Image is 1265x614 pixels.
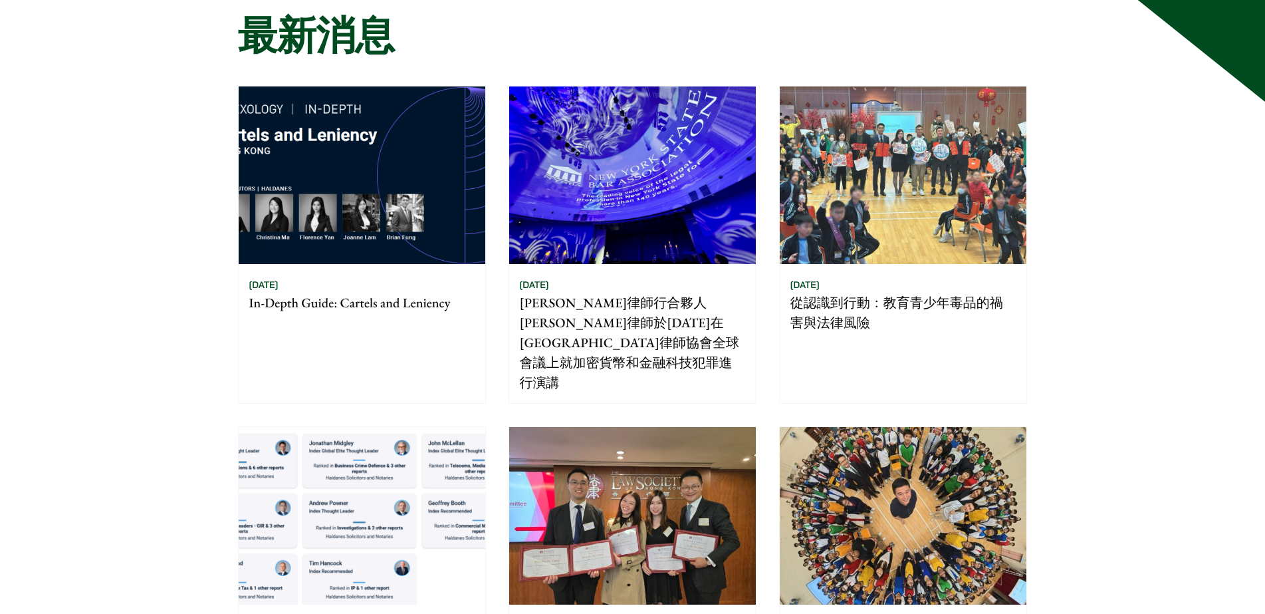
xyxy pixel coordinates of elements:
p: [PERSON_NAME]律師行合夥人[PERSON_NAME]律師於[DATE]在[GEOGRAPHIC_DATA]律師協會全球會議上就加密貨幣和金融科技犯罪進行演講 [520,293,745,392]
time: [DATE] [249,279,279,291]
time: [DATE] [520,279,549,291]
a: [DATE] 從認識到行動：教育青少年毒品的禍害與法律風險 [779,86,1027,404]
p: In-Depth Guide: Cartels and Leniency [249,293,475,313]
a: [DATE] [PERSON_NAME]律師行合夥人[PERSON_NAME]律師於[DATE]在[GEOGRAPHIC_DATA]律師協會全球會議上就加密貨幣和金融科技犯罪進行演講 [509,86,756,404]
time: [DATE] [790,279,820,291]
h1: 最新消息 [238,11,1028,59]
a: [DATE] In-Depth Guide: Cartels and Leniency [238,86,486,404]
p: 從認識到行動：教育青少年毒品的禍害與法律風險 [790,293,1016,333]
